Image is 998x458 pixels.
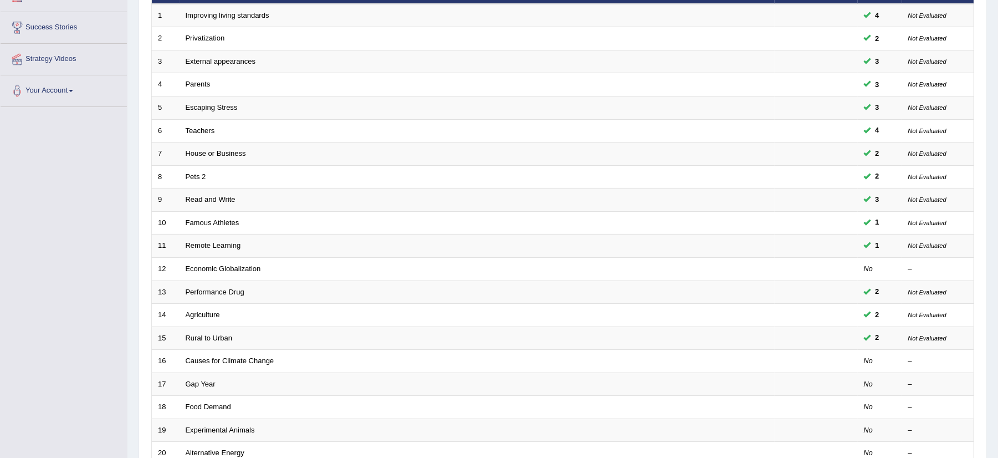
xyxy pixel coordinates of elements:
[186,288,244,296] a: Performance Drug
[186,172,206,181] a: Pets 2
[152,419,180,442] td: 19
[908,196,946,203] small: Not Evaluated
[908,12,946,19] small: Not Evaluated
[152,73,180,96] td: 4
[186,264,261,273] a: Economic Globalization
[871,148,884,160] span: You can still take this question
[871,194,884,206] span: You can still take this question
[908,104,946,111] small: Not Evaluated
[152,257,180,281] td: 12
[186,311,220,319] a: Agriculture
[186,357,274,365] a: Causes for Climate Change
[152,4,180,27] td: 1
[152,189,180,212] td: 9
[871,309,884,321] span: You can still take this question
[186,126,215,135] a: Teachers
[908,128,946,134] small: Not Evaluated
[908,379,968,390] div: –
[908,81,946,88] small: Not Evaluated
[152,373,180,396] td: 17
[186,80,211,88] a: Parents
[186,34,225,42] a: Privatization
[186,149,246,157] a: House or Business
[152,396,180,419] td: 18
[152,327,180,350] td: 15
[152,211,180,235] td: 10
[871,240,884,252] span: You can still take this question
[908,174,946,180] small: Not Evaluated
[871,171,884,182] span: You can still take this question
[186,449,244,457] a: Alternative Energy
[908,150,946,157] small: Not Evaluated
[152,96,180,120] td: 5
[864,357,873,365] em: No
[908,35,946,42] small: Not Evaluated
[864,380,873,388] em: No
[864,264,873,273] em: No
[908,289,946,296] small: Not Evaluated
[186,57,255,65] a: External appearances
[186,380,216,388] a: Gap Year
[186,103,238,111] a: Escaping Stress
[186,403,231,411] a: Food Demand
[908,356,968,367] div: –
[871,79,884,90] span: You can still take this question
[152,304,180,327] td: 14
[1,12,127,40] a: Success Stories
[871,286,884,298] span: You can still take this question
[152,50,180,73] td: 3
[871,217,884,228] span: You can still take this question
[152,119,180,143] td: 6
[186,11,269,19] a: Improving living standards
[871,9,884,21] span: You can still take this question
[908,242,946,249] small: Not Evaluated
[908,312,946,318] small: Not Evaluated
[1,75,127,103] a: Your Account
[152,350,180,373] td: 16
[908,335,946,342] small: Not Evaluated
[152,143,180,166] td: 7
[864,403,873,411] em: No
[186,218,239,227] a: Famous Athletes
[871,332,884,344] span: You can still take this question
[871,125,884,136] span: You can still take this question
[152,281,180,304] td: 13
[186,241,241,250] a: Remote Learning
[152,235,180,258] td: 11
[186,334,233,342] a: Rural to Urban
[908,425,968,436] div: –
[908,402,968,413] div: –
[152,27,180,50] td: 2
[152,165,180,189] td: 8
[186,426,255,434] a: Experimental Animals
[871,101,884,113] span: You can still take this question
[908,220,946,226] small: Not Evaluated
[908,264,968,274] div: –
[864,449,873,457] em: No
[871,33,884,44] span: You can still take this question
[908,58,946,65] small: Not Evaluated
[864,426,873,434] em: No
[1,44,127,72] a: Strategy Videos
[871,55,884,67] span: You can still take this question
[186,195,236,203] a: Read and Write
